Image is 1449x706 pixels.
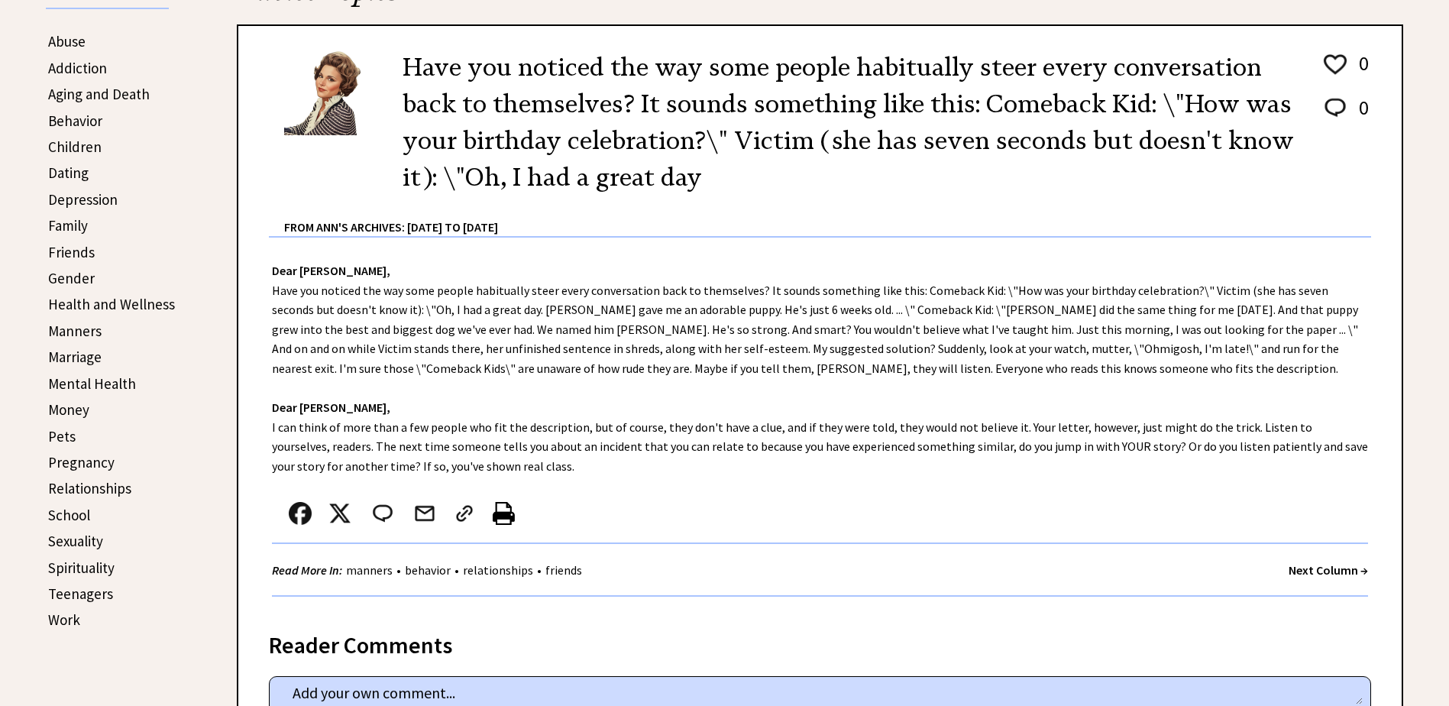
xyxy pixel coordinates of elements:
[272,263,390,278] strong: Dear [PERSON_NAME],
[542,562,586,578] a: friends
[272,562,342,578] strong: Read More In:
[48,243,95,261] a: Friends
[269,629,1371,653] div: Reader Comments
[272,400,390,415] strong: Dear [PERSON_NAME],
[48,322,102,340] a: Manners
[370,502,396,525] img: message_round%202.png
[48,506,90,524] a: School
[238,238,1402,612] div: Have you noticed the way some people habitually steer every conversation back to themselves? It s...
[48,348,102,366] a: Marriage
[48,479,131,497] a: Relationships
[453,502,476,525] img: link_02.png
[289,502,312,525] img: facebook.png
[48,610,80,629] a: Work
[1321,51,1349,78] img: heart_outline%201.png
[48,559,115,577] a: Spirituality
[284,49,380,135] img: Ann6%20v2%20small.png
[48,269,95,287] a: Gender
[342,562,396,578] a: manners
[284,196,1371,236] div: From Ann's Archives: [DATE] to [DATE]
[1351,95,1370,135] td: 0
[48,164,89,182] a: Dating
[48,532,103,550] a: Sexuality
[459,562,537,578] a: relationships
[48,32,86,50] a: Abuse
[272,561,586,580] div: • • •
[48,374,136,393] a: Mental Health
[48,453,115,471] a: Pregnancy
[48,216,88,235] a: Family
[48,138,102,156] a: Children
[328,502,351,525] img: x_small.png
[48,295,175,313] a: Health and Wellness
[1289,562,1368,578] a: Next Column →
[48,85,150,103] a: Aging and Death
[48,400,89,419] a: Money
[413,502,436,525] img: mail.png
[48,59,107,77] a: Addiction
[48,190,118,209] a: Depression
[1351,50,1370,93] td: 0
[1321,96,1349,120] img: message_round%202.png
[48,427,76,445] a: Pets
[493,502,515,525] img: printer%20icon.png
[403,49,1299,196] h2: Have you noticed the way some people habitually steer every conversation back to themselves? It s...
[48,112,102,130] a: Behavior
[48,585,113,603] a: Teenagers
[401,562,454,578] a: behavior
